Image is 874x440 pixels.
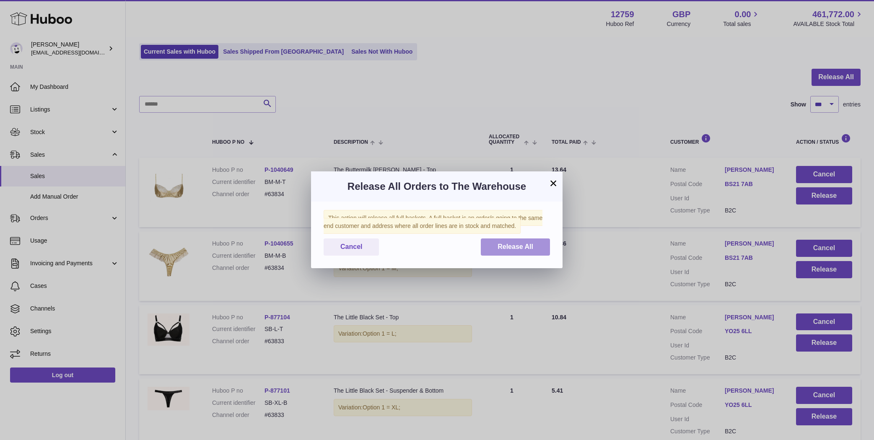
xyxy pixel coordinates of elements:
[548,178,558,188] button: ×
[481,238,550,256] button: Release All
[324,180,550,193] h3: Release All Orders to The Warehouse
[340,243,362,250] span: Cancel
[324,210,542,234] span: This action will release all full baskets. A full basket is an order/s going to the same end cust...
[324,238,379,256] button: Cancel
[498,243,533,250] span: Release All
